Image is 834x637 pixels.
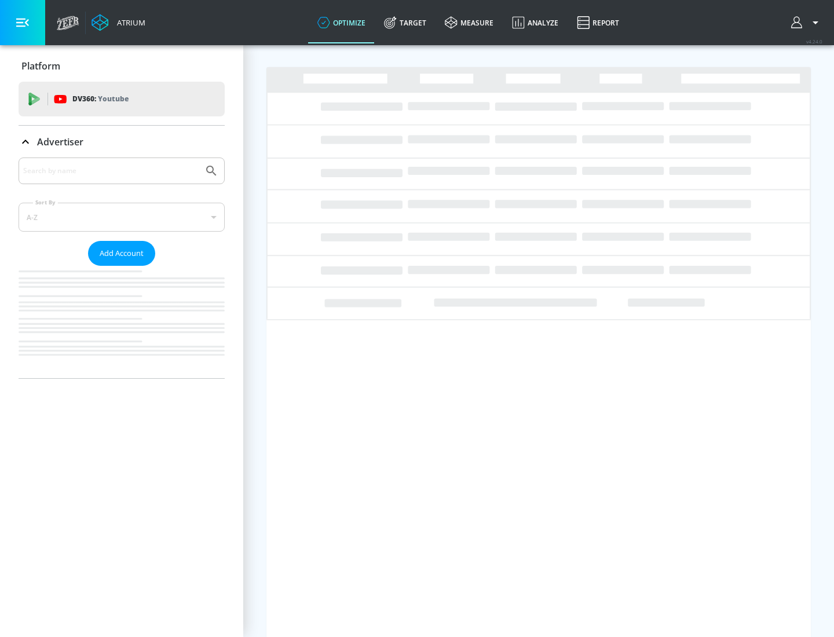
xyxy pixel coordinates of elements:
div: DV360: Youtube [19,82,225,116]
label: Sort By [33,199,58,206]
a: Atrium [92,14,145,31]
p: Youtube [98,93,129,105]
a: Report [568,2,628,43]
button: Add Account [88,241,155,266]
p: DV360: [72,93,129,105]
span: Add Account [100,247,144,260]
a: Target [375,2,436,43]
div: Advertiser [19,158,225,378]
a: optimize [308,2,375,43]
div: Atrium [112,17,145,28]
div: Advertiser [19,126,225,158]
div: A-Z [19,203,225,232]
nav: list of Advertiser [19,266,225,378]
span: v 4.24.0 [806,38,822,45]
p: Platform [21,60,60,72]
div: Platform [19,50,225,82]
p: Advertiser [37,136,83,148]
a: measure [436,2,503,43]
input: Search by name [23,163,199,178]
a: Analyze [503,2,568,43]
